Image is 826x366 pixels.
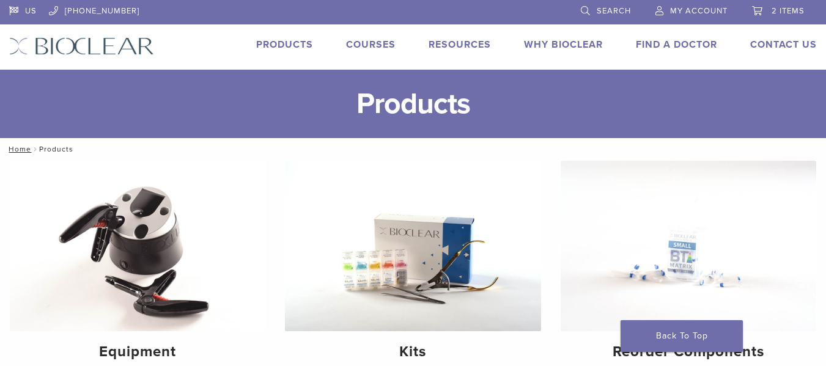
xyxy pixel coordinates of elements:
[621,320,743,352] a: Back To Top
[5,145,31,153] a: Home
[9,37,154,55] img: Bioclear
[31,146,39,152] span: /
[346,38,396,51] a: Courses
[670,6,728,16] span: My Account
[20,341,256,363] h4: Equipment
[561,161,816,331] img: Reorder Components
[597,6,631,16] span: Search
[636,38,717,51] a: Find A Doctor
[570,341,806,363] h4: Reorder Components
[429,38,491,51] a: Resources
[295,341,531,363] h4: Kits
[285,161,540,331] img: Kits
[772,6,805,16] span: 2 items
[256,38,313,51] a: Products
[750,38,817,51] a: Contact Us
[524,38,603,51] a: Why Bioclear
[10,161,265,331] img: Equipment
